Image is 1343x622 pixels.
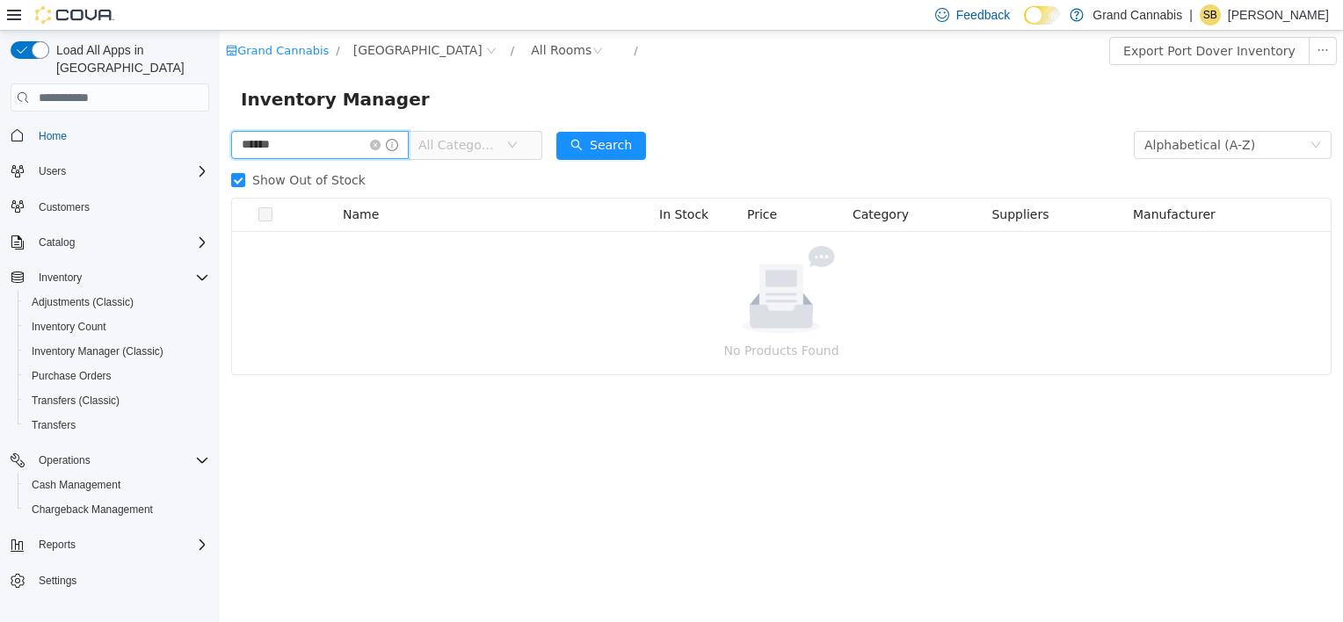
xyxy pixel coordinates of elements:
[32,295,134,309] span: Adjustments (Classic)
[4,159,216,184] button: Users
[32,267,89,288] button: Inventory
[166,108,178,120] i: icon: info-circle
[25,415,83,436] a: Transfers
[25,142,153,156] span: Show Out of Stock
[25,499,160,520] a: Chargeback Management
[25,341,209,362] span: Inventory Manager (Classic)
[33,310,1090,329] p: No Products Found
[32,124,209,146] span: Home
[32,450,98,471] button: Operations
[39,129,67,143] span: Home
[25,474,209,495] span: Cash Management
[32,478,120,492] span: Cash Management
[18,290,216,315] button: Adjustments (Classic)
[25,474,127,495] a: Cash Management
[18,473,216,497] button: Cash Management
[32,196,209,218] span: Customers
[32,534,83,555] button: Reports
[4,122,216,148] button: Home
[1228,4,1329,25] p: [PERSON_NAME]
[116,13,120,26] span: /
[32,267,209,288] span: Inventory
[414,13,417,26] span: /
[25,365,119,387] a: Purchase Orders
[4,448,216,473] button: Operations
[35,6,114,24] img: Cova
[32,534,209,555] span: Reports
[25,292,141,313] a: Adjustments (Classic)
[18,339,216,364] button: Inventory Manager (Classic)
[150,109,161,119] i: icon: close-circle
[6,14,18,25] i: icon: shop
[25,390,127,411] a: Transfers (Classic)
[123,177,159,191] span: Name
[134,10,263,29] span: Port Dover
[32,197,97,218] a: Customers
[772,177,829,191] span: Suppliers
[39,574,76,588] span: Settings
[1024,6,1061,25] input: Dark Mode
[1203,4,1217,25] span: SB
[287,109,298,121] i: icon: down
[4,568,216,593] button: Settings
[32,161,209,182] span: Users
[25,341,171,362] a: Inventory Manager (Classic)
[39,271,82,285] span: Inventory
[39,164,66,178] span: Users
[25,390,209,411] span: Transfers (Classic)
[32,394,120,408] span: Transfers (Classic)
[311,6,372,33] div: All Rooms
[32,320,106,334] span: Inventory Count
[18,413,216,438] button: Transfers
[25,499,209,520] span: Chargeback Management
[39,235,75,250] span: Catalog
[25,292,209,313] span: Adjustments (Classic)
[633,177,689,191] span: Category
[18,388,216,413] button: Transfers (Classic)
[25,415,209,436] span: Transfers
[4,265,216,290] button: Inventory
[4,230,216,255] button: Catalog
[21,54,221,83] span: Inventory Manager
[925,101,1035,127] div: Alphabetical (A-Z)
[39,538,76,552] span: Reports
[18,364,216,388] button: Purchase Orders
[32,418,76,432] span: Transfers
[527,177,557,191] span: Price
[6,13,109,26] a: icon: shopGrand Cannabis
[199,105,279,123] span: All Categories
[32,232,209,253] span: Catalog
[32,369,112,383] span: Purchase Orders
[32,569,209,591] span: Settings
[889,6,1090,34] button: Export Port Dover Inventory
[39,200,90,214] span: Customers
[18,315,216,339] button: Inventory Count
[32,126,74,147] a: Home
[25,365,209,387] span: Purchase Orders
[25,316,113,337] a: Inventory Count
[4,194,216,220] button: Customers
[439,177,489,191] span: In Stock
[913,177,996,191] span: Manufacturer
[1093,4,1182,25] p: Grand Cannabis
[32,450,209,471] span: Operations
[32,161,73,182] button: Users
[1089,6,1117,34] button: icon: ellipsis
[291,13,294,26] span: /
[32,503,153,517] span: Chargeback Management
[49,41,209,76] span: Load All Apps in [GEOGRAPHIC_DATA]
[32,232,82,253] button: Catalog
[1200,4,1221,25] div: Samantha Bailey
[956,6,1010,24] span: Feedback
[32,570,83,591] a: Settings
[25,316,209,337] span: Inventory Count
[32,344,163,358] span: Inventory Manager (Classic)
[4,532,216,557] button: Reports
[18,497,216,522] button: Chargeback Management
[337,101,426,129] button: icon: searchSearch
[1091,109,1101,121] i: icon: down
[39,453,91,467] span: Operations
[1189,4,1193,25] p: |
